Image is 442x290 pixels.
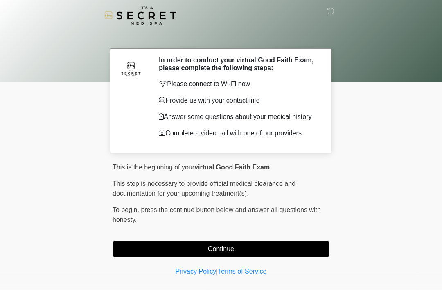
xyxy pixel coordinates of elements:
[119,56,143,81] img: Agent Avatar
[159,112,317,122] p: Answer some questions about your medical history
[218,268,266,275] a: Terms of Service
[159,79,317,89] p: Please connect to Wi-Fi now
[159,56,317,72] h2: In order to conduct your virtual Good Faith Exam, please complete the following steps:
[113,206,141,213] span: To begin,
[176,268,216,275] a: Privacy Policy
[113,206,321,223] span: press the continue button below and answer all questions with honesty.
[270,164,271,171] span: .
[113,241,329,257] button: Continue
[159,96,317,105] p: Provide us with your contact info
[194,164,270,171] strong: virtual Good Faith Exam
[159,128,317,138] p: Complete a video call with one of our providers
[106,30,336,45] h1: ‎ ‎
[113,164,194,171] span: This is the beginning of your
[104,6,176,25] img: It's A Secret Med Spa Logo
[216,268,218,275] a: |
[113,180,295,197] span: This step is necessary to provide official medical clearance and documentation for your upcoming ...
